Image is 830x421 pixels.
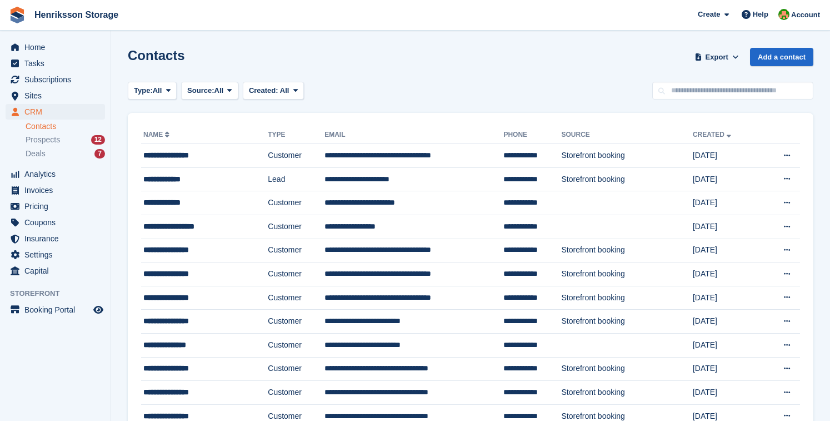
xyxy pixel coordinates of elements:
a: menu [6,231,105,246]
td: [DATE] [693,215,761,239]
a: Created [693,131,733,138]
h1: Contacts [128,48,185,63]
span: All [280,86,289,95]
a: menu [6,302,105,318]
td: [DATE] [693,333,761,357]
td: Storefront booking [561,239,692,262]
span: Export [706,52,728,63]
span: All [153,85,162,96]
a: menu [6,88,105,103]
td: [DATE] [693,357,761,381]
span: CRM [24,104,91,120]
th: Email [324,126,503,144]
a: menu [6,199,105,214]
td: [DATE] [693,262,761,286]
button: Created: All [243,82,304,100]
a: menu [6,56,105,71]
span: Home [24,39,91,55]
img: Mikael Holmström [778,9,789,20]
span: Source: [187,85,214,96]
a: Prospects 12 [26,134,105,146]
span: All [214,85,224,96]
div: 7 [94,149,105,159]
a: menu [6,182,105,198]
a: menu [6,39,105,55]
td: Storefront booking [561,167,692,191]
td: Customer [268,310,324,334]
td: [DATE] [693,381,761,405]
td: [DATE] [693,310,761,334]
th: Phone [503,126,561,144]
span: Prospects [26,135,60,145]
th: Type [268,126,324,144]
span: Subscriptions [24,72,91,87]
td: [DATE] [693,167,761,191]
td: Customer [268,144,324,168]
span: Capital [24,263,91,279]
span: Booking Portal [24,302,91,318]
td: Storefront booking [561,144,692,168]
button: Export [692,48,741,66]
th: Source [561,126,692,144]
a: Add a contact [750,48,813,66]
a: menu [6,215,105,230]
a: menu [6,247,105,262]
a: Preview store [92,303,105,316]
td: Customer [268,191,324,215]
td: Customer [268,381,324,405]
a: menu [6,166,105,182]
span: Create [698,9,720,20]
span: Sites [24,88,91,103]
td: Storefront booking [561,310,692,334]
td: Storefront booking [561,381,692,405]
td: Storefront booking [561,357,692,381]
span: Settings [24,247,91,262]
span: Invoices [24,182,91,198]
td: [DATE] [693,144,761,168]
a: menu [6,263,105,279]
a: menu [6,72,105,87]
td: Customer [268,357,324,381]
td: Lead [268,167,324,191]
button: Type: All [128,82,177,100]
span: Type: [134,85,153,96]
a: Name [143,131,172,138]
span: Tasks [24,56,91,71]
td: [DATE] [693,191,761,215]
td: Customer [268,239,324,262]
img: stora-icon-8386f47178a22dfd0bd8f6a31ec36ba5ce8667c1dd55bd0f319d3a0aa187defe.svg [9,7,26,23]
span: Created: [249,86,278,95]
span: Deals [26,148,46,159]
td: Customer [268,262,324,286]
a: Henriksson Storage [30,6,123,24]
a: Contacts [26,121,105,132]
td: Storefront booking [561,286,692,310]
td: Customer [268,333,324,357]
span: Insurance [24,231,91,246]
div: 12 [91,135,105,145]
span: Account [791,9,820,21]
button: Source: All [181,82,238,100]
a: Deals 7 [26,148,105,160]
span: Analytics [24,166,91,182]
span: Storefront [10,288,111,299]
td: [DATE] [693,239,761,262]
a: menu [6,104,105,120]
span: Pricing [24,199,91,214]
td: Storefront booking [561,262,692,286]
td: Customer [268,215,324,239]
span: Help [753,9,768,20]
td: Customer [268,286,324,310]
td: [DATE] [693,286,761,310]
span: Coupons [24,215,91,230]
